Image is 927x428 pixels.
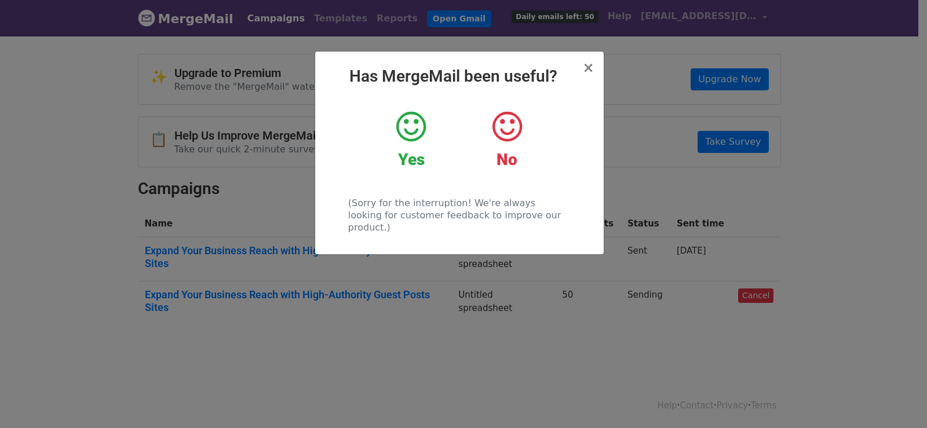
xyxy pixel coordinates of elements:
span: × [582,60,594,76]
a: Yes [372,109,450,170]
p: (Sorry for the interruption! We're always looking for customer feedback to improve our product.) [348,197,570,233]
strong: Yes [398,150,425,169]
button: Close [582,61,594,75]
h2: Has MergeMail been useful? [324,67,594,86]
strong: No [497,150,517,169]
a: No [468,109,546,170]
